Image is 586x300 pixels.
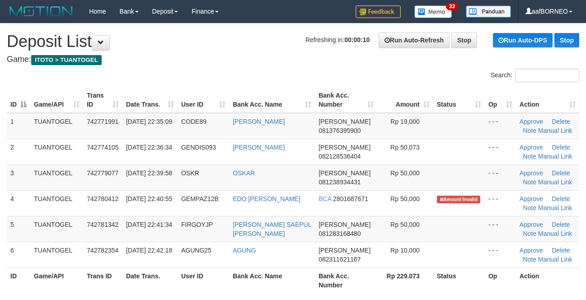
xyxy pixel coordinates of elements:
a: Note [523,256,537,263]
th: Game/API [30,267,83,293]
span: [DATE] 22:40:55 [126,195,172,202]
th: Op: activate to sort column ascending [485,87,516,113]
td: 5 [7,216,30,242]
a: Note [523,153,537,160]
span: Copy 2801687671 to clipboard [333,195,368,202]
a: Run Auto-Refresh [379,33,450,48]
td: - - - [485,242,516,267]
img: Feedback.jpg [356,5,401,18]
td: TUANTOGEL [30,164,83,190]
th: Trans ID [83,267,122,293]
a: AGUNG [233,247,256,254]
th: Status [433,267,485,293]
a: Run Auto-DPS [493,33,553,47]
span: [PERSON_NAME] [319,221,370,228]
a: EDO [PERSON_NAME] [233,195,300,202]
a: Note [523,178,537,186]
a: Approve [520,247,543,254]
span: [PERSON_NAME] [319,169,370,177]
th: ID: activate to sort column descending [7,87,30,113]
td: TUANTOGEL [30,216,83,242]
span: [PERSON_NAME] [319,118,370,125]
span: ITOTO > TUANTOGEL [31,55,102,65]
span: FIRGOYJP [181,221,213,228]
th: Bank Acc. Number [315,267,377,293]
label: Search: [491,69,579,82]
a: Delete [552,221,570,228]
span: Rp 50,000 [390,195,420,202]
a: [PERSON_NAME] [233,144,285,151]
span: Rp 50,073 [390,144,420,151]
span: 742771991 [87,118,118,125]
a: OSKAR [233,169,255,177]
span: [DATE] 22:41:34 [126,221,172,228]
a: Delete [552,144,570,151]
h4: Game: [7,55,579,64]
a: [PERSON_NAME] SAEPUL [PERSON_NAME] [233,221,311,237]
img: MOTION_logo.png [7,5,75,18]
th: Amount: activate to sort column ascending [377,87,433,113]
th: Rp 229.073 [377,267,433,293]
h1: Deposit List [7,33,579,51]
td: - - - [485,139,516,164]
a: Approve [520,195,543,202]
a: Manual Link [538,127,572,134]
input: Search: [515,69,579,82]
a: Delete [552,169,570,177]
span: Refreshing in: [305,36,370,43]
td: - - - [485,164,516,190]
span: Rp 19,000 [390,118,420,125]
span: [PERSON_NAME] [319,247,370,254]
span: Copy 082311621167 to clipboard [319,256,361,263]
span: 742781342 [87,221,118,228]
th: Trans ID: activate to sort column ascending [83,87,122,113]
a: Note [523,204,537,211]
a: Approve [520,118,543,125]
span: GENDIS093 [181,144,216,151]
th: Action [516,267,579,293]
td: 3 [7,164,30,190]
a: Manual Link [538,153,572,160]
img: Button%20Memo.svg [414,5,452,18]
th: Bank Acc. Name [229,267,315,293]
a: Manual Link [538,178,572,186]
span: CODE89 [181,118,206,125]
span: Rp 50,000 [390,221,420,228]
span: Amount is not matched [437,196,480,203]
th: ID [7,267,30,293]
span: Copy 082128536404 to clipboard [319,153,361,160]
td: 2 [7,139,30,164]
span: [DATE] 22:39:58 [126,169,172,177]
a: [PERSON_NAME] [233,118,285,125]
td: TUANTOGEL [30,139,83,164]
th: User ID: activate to sort column ascending [178,87,229,113]
a: Manual Link [538,256,572,263]
td: - - - [485,216,516,242]
span: OSKR [181,169,199,177]
span: 742774105 [87,144,118,151]
span: 742780412 [87,195,118,202]
td: TUANTOGEL [30,242,83,267]
th: Game/API: activate to sort column ascending [30,87,83,113]
span: 742782354 [87,247,118,254]
span: GEMPAZ12B [181,195,219,202]
span: 33 [446,2,458,10]
td: TUANTOGEL [30,113,83,139]
a: Manual Link [538,204,572,211]
a: Delete [552,247,570,254]
span: Copy 081238934431 to clipboard [319,178,361,186]
th: Date Trans.: activate to sort column ascending [122,87,178,113]
a: Approve [520,169,543,177]
strong: 00:00:10 [344,36,370,43]
span: [DATE] 22:35:09 [126,118,172,125]
td: - - - [485,113,516,139]
a: Note [523,230,537,237]
th: Bank Acc. Number: activate to sort column ascending [315,87,377,113]
th: User ID [178,267,229,293]
a: Stop [451,33,477,48]
span: 742779077 [87,169,118,177]
span: BCA [319,195,331,202]
td: 6 [7,242,30,267]
a: Delete [552,195,570,202]
th: Status: activate to sort column ascending [433,87,485,113]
